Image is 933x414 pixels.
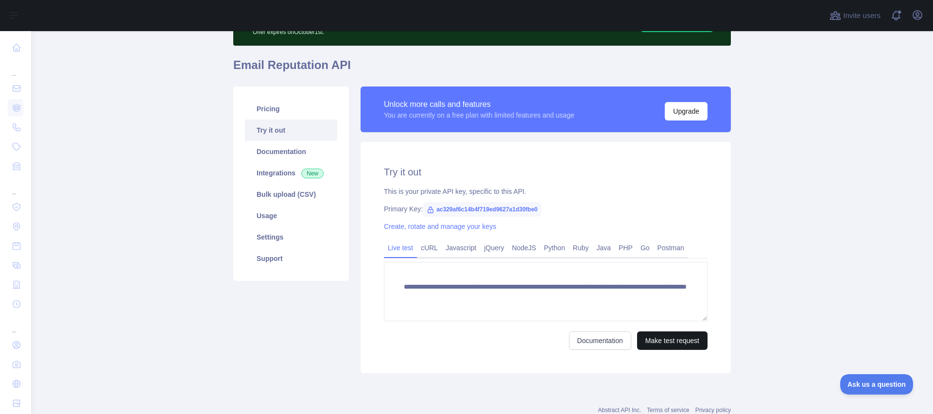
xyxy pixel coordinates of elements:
[840,374,914,395] iframe: Toggle Customer Support
[423,202,541,217] span: ac329af6c14b4f719ed9627a1d30fbe0
[245,162,337,184] a: Integrations New
[384,204,708,214] div: Primary Key:
[615,240,637,256] a: PHP
[8,177,23,196] div: ...
[245,184,337,205] a: Bulk upload (CSV)
[637,331,708,350] button: Make test request
[569,240,593,256] a: Ruby
[8,58,23,78] div: ...
[695,407,731,414] a: Privacy policy
[654,240,688,256] a: Postman
[245,205,337,226] a: Usage
[480,240,508,256] a: jQuery
[637,240,654,256] a: Go
[245,248,337,269] a: Support
[245,120,337,141] a: Try it out
[540,240,569,256] a: Python
[384,187,708,196] div: This is your private API key, specific to this API.
[665,102,708,121] button: Upgrade
[384,165,708,179] h2: Try it out
[384,223,496,230] a: Create, rotate and manage your keys
[417,240,442,256] a: cURL
[8,315,23,334] div: ...
[828,8,882,23] button: Invite users
[384,99,574,110] div: Unlock more calls and features
[233,57,731,81] h1: Email Reputation API
[647,407,689,414] a: Terms of service
[569,331,631,350] a: Documentation
[508,240,540,256] a: NodeJS
[245,98,337,120] a: Pricing
[245,141,337,162] a: Documentation
[593,240,615,256] a: Java
[301,169,324,178] span: New
[442,240,480,256] a: Javascript
[245,226,337,248] a: Settings
[598,407,641,414] a: Abstract API Inc.
[384,110,574,120] div: You are currently on a free plan with limited features and usage
[843,10,881,21] span: Invite users
[384,240,417,256] a: Live test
